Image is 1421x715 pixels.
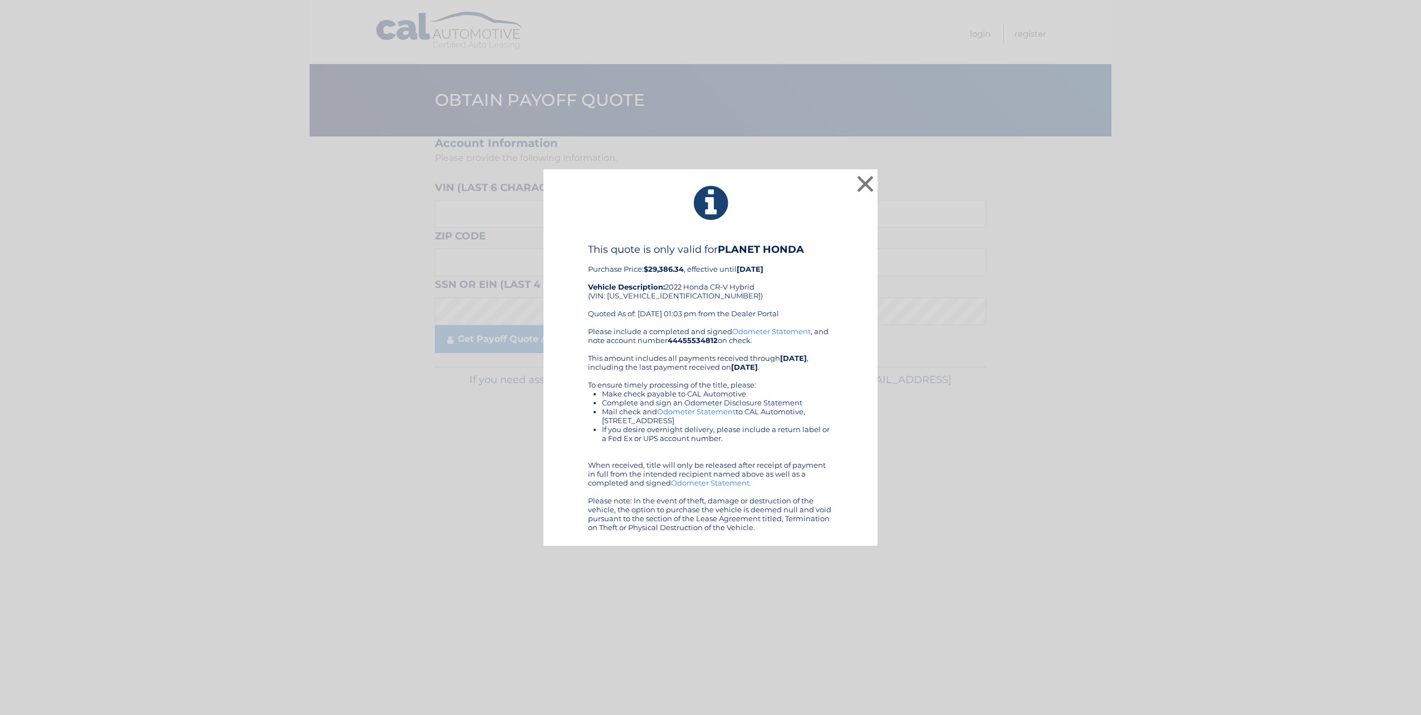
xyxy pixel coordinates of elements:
b: [DATE] [737,265,763,273]
b: [DATE] [780,354,807,363]
a: Odometer Statement [671,478,749,487]
b: [DATE] [731,363,758,371]
h4: This quote is only valid for [588,243,833,256]
li: Complete and sign an Odometer Disclosure Statement [602,398,833,407]
b: $29,386.34 [644,265,684,273]
a: Odometer Statement [732,327,811,336]
a: Odometer Statement [657,407,736,416]
b: 44455534812 [668,336,718,345]
button: × [854,173,876,195]
div: Purchase Price: , effective until 2022 Honda CR-V Hybrid (VIN: [US_VEHICLE_IDENTIFICATION_NUMBER]... [588,243,833,327]
div: Please include a completed and signed , and note account number on check. This amount includes al... [588,327,833,532]
li: Make check payable to CAL Automotive [602,389,833,398]
strong: Vehicle Description: [588,282,665,291]
b: PLANET HONDA [718,243,804,256]
li: Mail check and to CAL Automotive, [STREET_ADDRESS] [602,407,833,425]
li: If you desire overnight delivery, please include a return label or a Fed Ex or UPS account number. [602,425,833,443]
